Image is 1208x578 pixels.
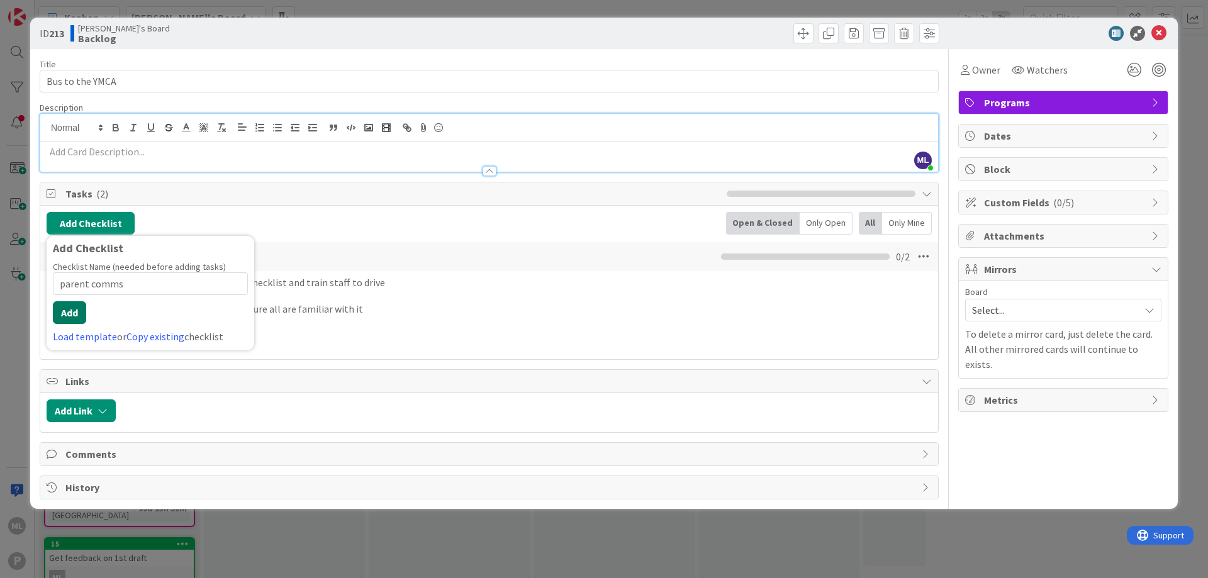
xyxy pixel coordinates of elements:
[972,301,1133,319] span: Select...
[984,228,1145,243] span: Attachments
[965,287,988,296] span: Board
[40,26,64,41] span: ID
[65,186,720,201] span: Tasks
[726,212,800,235] div: Open & Closed
[78,23,170,33] span: [PERSON_NAME]'s Board
[984,95,1145,110] span: Programs
[882,212,932,235] div: Only Mine
[800,212,853,235] div: Only Open
[40,58,56,70] label: Title
[914,152,932,169] span: ML
[53,330,117,343] a: Load template
[49,27,64,40] b: 213
[1027,62,1068,77] span: Watchers
[972,62,1000,77] span: Owner
[53,301,86,324] button: Add
[86,275,929,290] p: [PERSON_NAME] to come and create checklist and train staff to drive
[47,399,116,422] button: Add Link
[78,33,170,43] b: Backlog
[47,212,135,235] button: Add Checklist
[86,302,929,316] p: put new checklists into folders and ensure all are familiar with it
[65,374,915,389] span: Links
[984,162,1145,177] span: Block
[96,187,108,200] span: ( 2 )
[965,326,1161,372] p: To delete a mirror card, just delete the card. All other mirrored cards will continue to exists.
[1053,196,1074,209] span: ( 0/5 )
[65,447,915,462] span: Comments
[40,70,939,92] input: type card name here...
[26,2,57,17] span: Support
[126,330,184,343] a: Copy existing
[859,212,882,235] div: All
[984,195,1145,210] span: Custom Fields
[53,329,248,344] div: or checklist
[984,262,1145,277] span: Mirrors
[40,102,83,113] span: Description
[984,392,1145,408] span: Metrics
[896,249,910,264] span: 0 / 2
[984,128,1145,143] span: Dates
[53,242,248,255] div: Add Checklist
[53,261,226,272] label: Checklist Name (needed before adding tasks)
[65,480,915,495] span: History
